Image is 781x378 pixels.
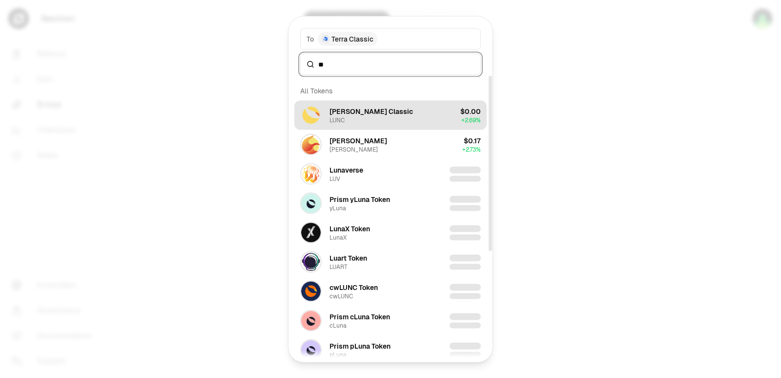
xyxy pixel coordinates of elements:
[301,222,321,242] img: LunaX Logo
[322,35,329,43] img: Terra Classic Logo
[331,34,373,44] span: Terra Classic
[294,276,487,306] button: cwLUNC LogocwLUNC TokencwLUNC
[294,159,487,188] button: LUV LogoLunaverseLUV
[300,28,481,49] button: ToTerra Classic LogoTerra Classic
[294,306,487,335] button: cLuna LogoPrism cLuna TokencLuna
[301,164,321,183] img: LUV Logo
[329,292,353,300] div: cwLUNC
[329,135,387,145] div: [PERSON_NAME]
[301,311,321,331] img: cLuna Logo
[301,105,321,125] img: LUNC Logo
[464,135,481,145] div: $0.17
[462,145,481,153] span: + 2.73%
[329,341,390,351] div: Prism pLuna Token
[329,311,390,321] div: Prism cLuna Token
[329,223,370,233] div: LunaX Token
[329,116,345,124] div: LUNC
[301,134,321,154] img: LUNA Logo
[329,282,378,292] div: cwLUNC Token
[329,175,340,182] div: LUV
[329,204,346,212] div: yLuna
[329,145,378,153] div: [PERSON_NAME]
[461,116,481,124] span: + 2.69%
[460,106,481,116] div: $0.00
[294,218,487,247] button: LunaX LogoLunaX TokenLunaX
[329,263,348,270] div: LUART
[329,165,363,175] div: Lunaverse
[301,340,321,360] img: pLuna Logo
[329,194,390,204] div: Prism yLuna Token
[301,252,321,271] img: LUART Logo
[329,106,413,116] div: [PERSON_NAME] Classic
[294,130,487,159] button: LUNA Logo[PERSON_NAME][PERSON_NAME]$0.17+2.73%
[294,100,487,130] button: LUNC Logo[PERSON_NAME] ClassicLUNC$0.00+2.69%
[329,351,347,358] div: pLuna
[294,335,487,364] button: pLuna LogoPrism pLuna TokenpLuna
[301,193,321,214] img: yLuna Logo
[294,247,487,276] button: LUART LogoLuart TokenLUART
[307,34,314,44] span: To
[329,253,367,263] div: Luart Token
[301,281,321,301] img: cwLUNC Logo
[329,321,347,329] div: cLuna
[294,81,487,100] div: All Tokens
[294,188,487,218] button: yLuna LogoPrism yLuna TokenyLuna
[329,233,347,241] div: LunaX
